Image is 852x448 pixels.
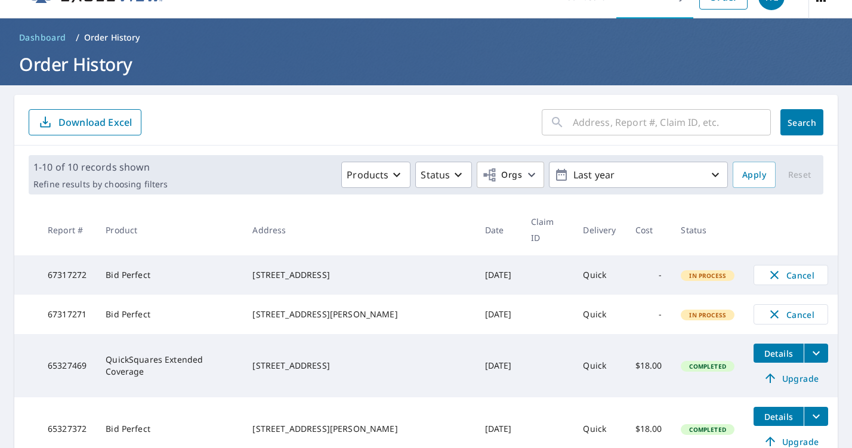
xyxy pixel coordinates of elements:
[790,117,814,128] span: Search
[347,168,388,182] p: Products
[252,269,465,281] div: [STREET_ADDRESS]
[761,348,797,359] span: Details
[76,30,79,45] li: /
[761,371,821,385] span: Upgrade
[29,109,141,135] button: Download Excel
[58,116,132,129] p: Download Excel
[482,168,522,183] span: Orgs
[476,204,521,255] th: Date
[754,344,804,363] button: detailsBtn-65327469
[421,168,450,182] p: Status
[682,271,733,280] span: In Process
[415,162,472,188] button: Status
[38,255,96,295] td: 67317272
[521,204,574,255] th: Claim ID
[19,32,66,44] span: Dashboard
[38,334,96,397] td: 65327469
[626,204,672,255] th: Cost
[252,360,465,372] div: [STREET_ADDRESS]
[804,344,828,363] button: filesDropdownBtn-65327469
[573,106,771,139] input: Address, Report #, Claim ID, etc.
[14,28,71,47] a: Dashboard
[96,204,243,255] th: Product
[33,179,168,190] p: Refine results by choosing filters
[682,311,733,319] span: In Process
[243,204,475,255] th: Address
[573,255,625,295] td: Quick
[626,334,672,397] td: $18.00
[766,268,816,282] span: Cancel
[754,369,828,388] a: Upgrade
[252,308,465,320] div: [STREET_ADDRESS][PERSON_NAME]
[14,28,838,47] nav: breadcrumb
[38,204,96,255] th: Report #
[761,411,797,422] span: Details
[476,295,521,334] td: [DATE]
[742,168,766,183] span: Apply
[252,423,465,435] div: [STREET_ADDRESS][PERSON_NAME]
[733,162,776,188] button: Apply
[754,304,828,325] button: Cancel
[804,407,828,426] button: filesDropdownBtn-65327372
[754,265,828,285] button: Cancel
[549,162,728,188] button: Last year
[96,255,243,295] td: Bid Perfect
[96,295,243,334] td: Bid Perfect
[766,307,816,322] span: Cancel
[476,334,521,397] td: [DATE]
[626,255,672,295] td: -
[341,162,410,188] button: Products
[626,295,672,334] td: -
[476,255,521,295] td: [DATE]
[33,160,168,174] p: 1-10 of 10 records shown
[38,295,96,334] td: 67317271
[682,362,733,370] span: Completed
[671,204,744,255] th: Status
[754,407,804,426] button: detailsBtn-65327372
[780,109,823,135] button: Search
[477,162,544,188] button: Orgs
[96,334,243,397] td: QuickSquares Extended Coverage
[573,334,625,397] td: Quick
[573,295,625,334] td: Quick
[84,32,140,44] p: Order History
[569,165,708,186] p: Last year
[14,52,838,76] h1: Order History
[682,425,733,434] span: Completed
[573,204,625,255] th: Delivery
